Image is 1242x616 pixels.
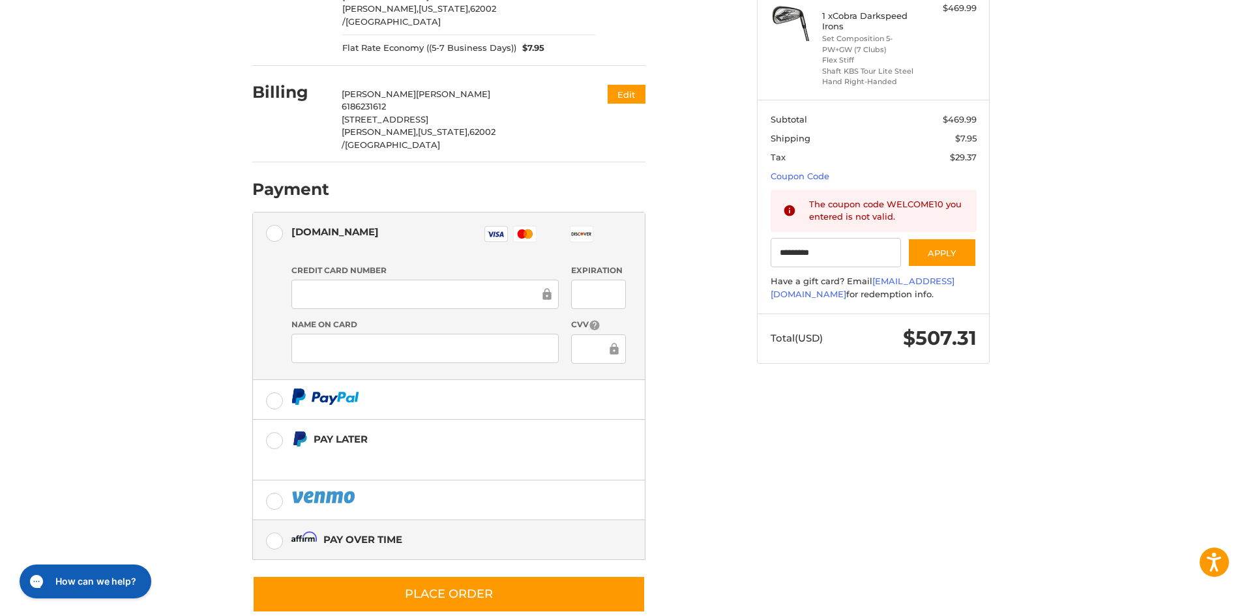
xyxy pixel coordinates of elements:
span: $7.95 [516,42,545,55]
span: 62002 / [342,3,496,27]
button: Edit [608,85,645,104]
span: [PERSON_NAME], [342,126,418,137]
li: Flex Stiff [822,55,922,66]
img: PayPal icon [291,489,358,505]
span: 6186231612 [342,101,386,111]
input: Gift Certificate or Coupon Code [771,238,902,267]
button: Apply [908,238,977,267]
span: Subtotal [771,114,807,125]
div: Pay Later [314,428,563,450]
a: Coupon Code [771,171,829,181]
li: Set Composition 5-PW+GW (7 Clubs) [822,33,922,55]
h2: Billing [252,82,329,102]
img: PayPal icon [291,389,359,405]
span: [PERSON_NAME], [342,3,419,14]
img: Affirm icon [291,531,318,548]
label: Name on Card [291,319,559,330]
img: Pay Later icon [291,431,308,447]
label: Credit Card Number [291,265,559,276]
span: Total (USD) [771,332,823,344]
span: [STREET_ADDRESS] [342,114,428,125]
span: [PERSON_NAME] [342,89,416,99]
span: $507.31 [903,326,977,350]
span: [US_STATE], [419,3,470,14]
span: 62002 / [342,126,495,150]
span: [GEOGRAPHIC_DATA] [345,139,440,150]
button: Place Order [252,576,645,613]
span: $7.95 [955,133,977,143]
iframe: PayPal Message 1 [291,452,564,464]
span: [PERSON_NAME] [416,89,490,99]
div: Have a gift card? Email for redemption info. [771,275,977,301]
label: Expiration [571,265,625,276]
li: Hand Right-Handed [822,76,922,87]
span: Tax [771,152,786,162]
iframe: Gorgias live chat messenger [13,560,155,603]
span: Shipping [771,133,810,143]
span: $469.99 [943,114,977,125]
span: [GEOGRAPHIC_DATA] [346,16,441,27]
div: [DOMAIN_NAME] [291,221,379,242]
h4: 1 x Cobra Darkspeed Irons [822,10,922,32]
a: [EMAIL_ADDRESS][DOMAIN_NAME] [771,276,954,299]
div: The coupon code WELCOME10 you entered is not valid. [809,198,964,224]
span: Flat Rate Economy ((5-7 Business Days)) [342,42,516,55]
span: $29.37 [950,152,977,162]
div: Pay over time [323,529,402,550]
span: [US_STATE], [418,126,469,137]
h2: Payment [252,179,329,199]
div: $469.99 [925,2,977,15]
label: CVV [571,319,625,331]
li: Shaft KBS Tour Lite Steel [822,66,922,77]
